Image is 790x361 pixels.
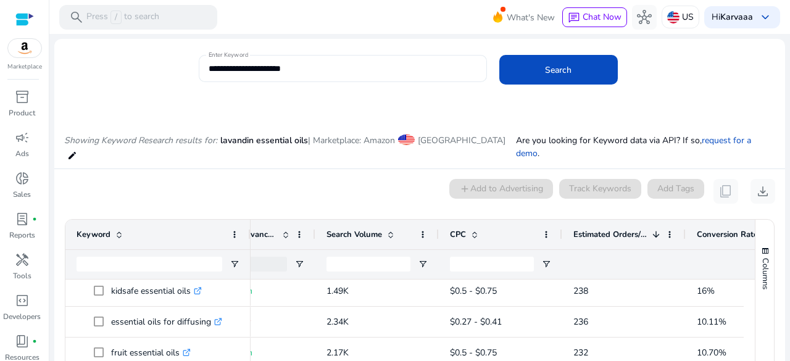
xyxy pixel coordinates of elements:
[573,285,588,297] span: 238
[758,10,773,25] span: keyboard_arrow_down
[13,270,31,281] p: Tools
[326,285,349,297] span: 1.49K
[15,171,30,186] span: donut_small
[15,212,30,226] span: lab_profile
[9,107,35,118] p: Product
[15,334,30,349] span: book_4
[77,229,110,240] span: Keyword
[111,278,202,304] p: kidsafe essential oils
[697,229,758,240] span: Conversion Rate
[220,135,308,146] span: lavandin essential oils
[15,293,30,308] span: code_blocks
[507,7,555,28] span: What's New
[326,257,410,272] input: Search Volume Filter Input
[32,217,37,222] span: fiber_manual_record
[568,12,580,24] span: chat
[418,135,505,146] span: [GEOGRAPHIC_DATA]
[499,55,618,85] button: Search
[308,135,395,146] span: | Marketplace: Amazon
[111,309,222,334] p: essential oils for diffusing
[69,10,84,25] span: search
[573,316,588,328] span: 236
[326,229,382,240] span: Search Volume
[9,230,35,241] p: Reports
[632,5,657,30] button: hub
[234,309,304,334] p: Low
[697,347,726,359] span: 10.70%
[541,259,551,269] button: Open Filter Menu
[760,258,771,289] span: Columns
[326,316,349,328] span: 2.34K
[234,229,277,240] span: Relevance Score
[294,259,304,269] button: Open Filter Menu
[7,62,42,72] p: Marketplace
[637,10,652,25] span: hub
[77,257,222,272] input: Keyword Filter Input
[712,13,753,22] p: Hi
[697,285,715,297] span: 16%
[15,89,30,104] span: inventory_2
[67,148,77,163] mat-icon: edit
[545,64,572,77] span: Search
[64,135,217,146] i: Showing Keyword Research results for:
[755,184,770,199] span: download
[15,252,30,267] span: handyman
[8,39,41,57] img: amazon.svg
[86,10,159,24] p: Press to search
[562,7,627,27] button: chatChat Now
[32,339,37,344] span: fiber_manual_record
[573,347,588,359] span: 232
[15,130,30,145] span: campaign
[450,285,497,297] span: $0.5 - $0.75
[667,11,680,23] img: us.svg
[583,11,622,23] span: Chat Now
[450,347,497,359] span: $0.5 - $0.75
[110,10,122,24] span: /
[234,278,304,304] p: High
[230,259,239,269] button: Open Filter Menu
[13,189,31,200] p: Sales
[720,11,753,23] b: Karvaaa
[450,257,534,272] input: CPC Filter Input
[418,259,428,269] button: Open Filter Menu
[209,51,248,59] mat-label: Enter Keyword
[750,179,775,204] button: download
[697,316,726,328] span: 10.11%
[326,347,349,359] span: 2.17K
[573,229,647,240] span: Estimated Orders/Month
[516,134,775,160] p: Are you looking for Keyword data via API? If so, .
[450,229,466,240] span: CPC
[682,6,694,28] p: US
[3,311,41,322] p: Developers
[450,316,502,328] span: $0.27 - $0.41
[15,148,29,159] p: Ads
